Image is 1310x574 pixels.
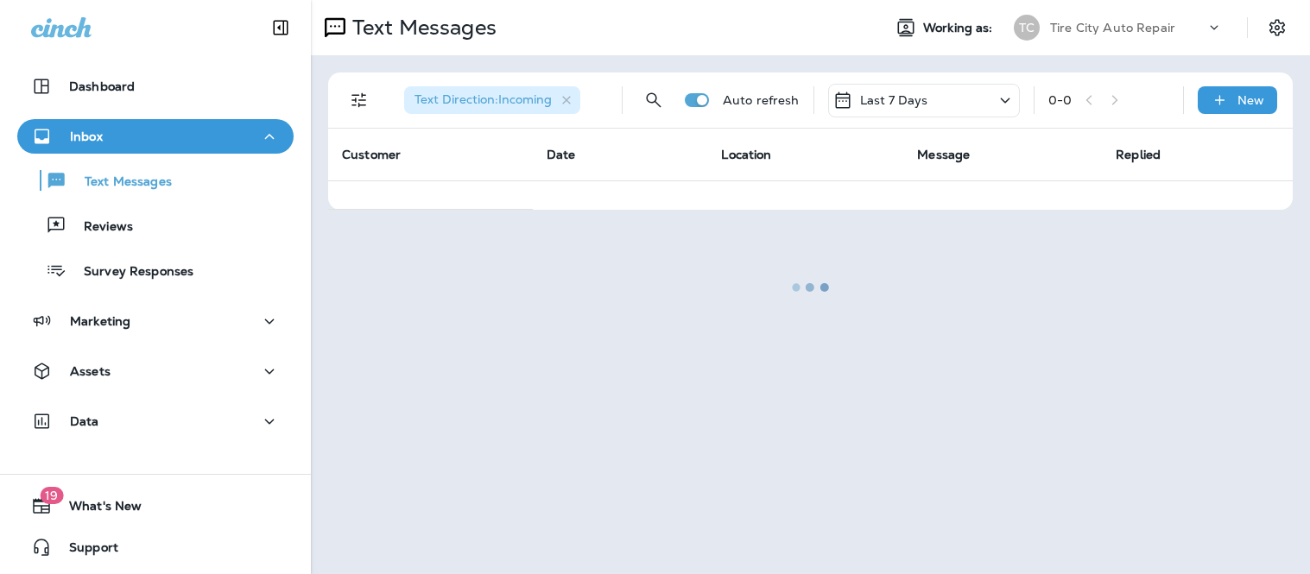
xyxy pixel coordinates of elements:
[66,219,133,236] p: Reviews
[17,304,294,338] button: Marketing
[17,119,294,154] button: Inbox
[70,414,99,428] p: Data
[52,499,142,520] span: What's New
[70,364,111,378] p: Assets
[17,162,294,199] button: Text Messages
[69,79,135,93] p: Dashboard
[256,10,305,45] button: Collapse Sidebar
[70,314,130,328] p: Marketing
[17,354,294,388] button: Assets
[66,264,193,281] p: Survey Responses
[17,69,294,104] button: Dashboard
[17,489,294,523] button: 19What's New
[17,530,294,565] button: Support
[1237,93,1264,107] p: New
[17,207,294,243] button: Reviews
[40,487,63,504] span: 19
[17,404,294,438] button: Data
[52,540,118,561] span: Support
[17,252,294,288] button: Survey Responses
[67,174,172,191] p: Text Messages
[70,129,103,143] p: Inbox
